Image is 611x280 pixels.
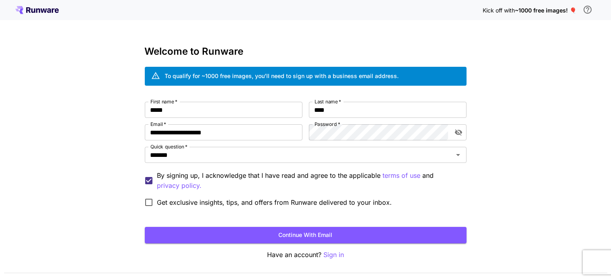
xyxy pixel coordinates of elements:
[453,149,464,161] button: Open
[157,171,460,191] p: By signing up, I acknowledge that I have read and agree to the applicable and
[150,98,177,105] label: First name
[145,250,467,260] p: Have an account?
[165,72,399,80] div: To qualify for ~1000 free images, you’ll need to sign up with a business email address.
[323,250,344,260] button: Sign in
[580,2,596,18] button: In order to qualify for free credit, you need to sign up with a business email address and click ...
[315,121,340,128] label: Password
[150,121,166,128] label: Email
[145,227,467,243] button: Continue with email
[150,143,187,150] label: Quick question
[451,125,466,140] button: toggle password visibility
[157,181,202,191] p: privacy policy.
[515,7,576,14] span: ~1000 free images! 🎈
[145,46,467,57] h3: Welcome to Runware
[383,171,421,181] button: By signing up, I acknowledge that I have read and agree to the applicable and privacy policy.
[483,7,515,14] span: Kick off with
[315,98,341,105] label: Last name
[157,181,202,191] button: By signing up, I acknowledge that I have read and agree to the applicable terms of use and
[383,171,421,181] p: terms of use
[157,198,392,207] span: Get exclusive insights, tips, and offers from Runware delivered to your inbox.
